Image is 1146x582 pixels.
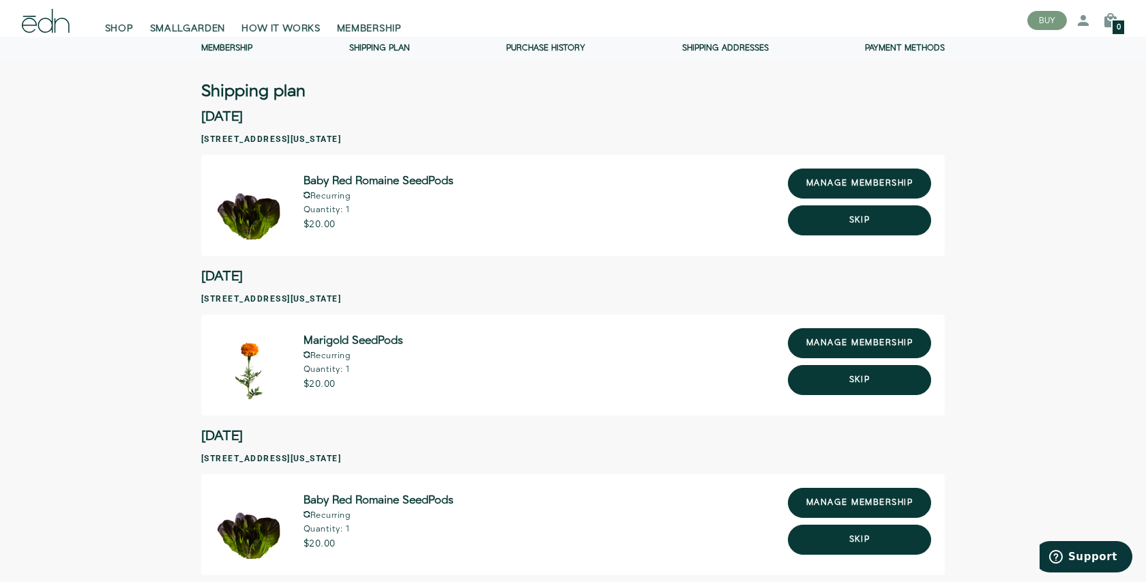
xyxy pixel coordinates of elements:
a: SMALLGARDEN [142,5,234,35]
button: BUY [1027,11,1067,30]
h3: [STREET_ADDRESS][US_STATE] [201,135,945,143]
span: MEMBERSHIP [337,22,402,35]
a: Payment methods [865,42,945,54]
h2: [DATE] [201,270,945,283]
p: $20.00 [304,220,454,229]
a: Shipping Plan [349,42,410,54]
a: Purchase history [506,42,585,54]
p: Quantity: 1 [304,366,403,374]
p: Recurring [304,351,403,360]
a: manage membership [788,169,931,199]
span: SHOP [105,22,134,35]
span: 0 [1117,24,1121,31]
p: $20.00 [304,379,403,389]
h3: Shipping plan [201,85,306,98]
p: $20.00 [304,539,454,549]
img: Baby Red Romaine SeedPods [215,491,283,559]
span: SMALLGARDEN [150,22,226,35]
img: Marigold SeedPods [215,331,283,399]
h2: [DATE] [201,110,945,123]
p: Quantity: 1 [304,206,454,214]
a: SHOP [97,5,142,35]
img: Baby Red Romaine SeedPods [215,171,283,239]
a: MEMBERSHIP [329,5,410,35]
p: Recurring [304,192,454,201]
h3: [STREET_ADDRESS][US_STATE] [201,454,945,463]
p: Recurring [304,511,454,520]
span: Baby Red Romaine SeedPods [304,177,454,186]
button: Skip [788,365,931,395]
button: Skip [788,525,931,555]
span: HOW IT WORKS [241,22,320,35]
h3: [STREET_ADDRESS][US_STATE] [201,295,945,303]
h2: [DATE] [201,429,945,443]
iframe: Opens a widget where you can find more information [1040,541,1132,575]
span: Baby Red Romaine SeedPods [304,496,454,506]
span: Marigold SeedPods [304,336,403,346]
p: Quantity: 1 [304,525,454,534]
a: Shipping addresses [682,42,769,54]
button: Skip [788,205,931,235]
a: manage membership [788,328,931,358]
a: manage membership [788,488,931,518]
a: HOW IT WORKS [233,5,328,35]
a: Membership [201,42,252,54]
